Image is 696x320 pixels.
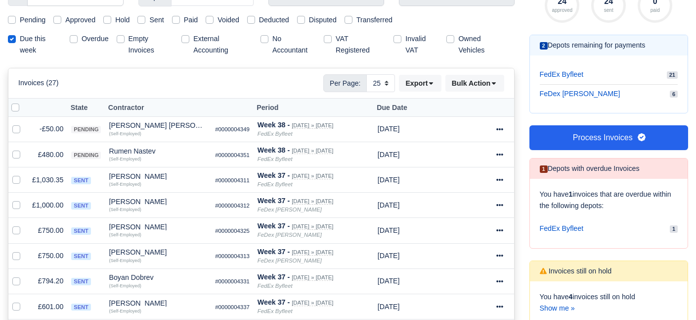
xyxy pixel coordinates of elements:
[399,75,441,92] button: Export
[258,146,290,154] strong: Week 38 -
[28,116,67,142] td: -£50.00
[399,75,445,92] div: Export
[20,33,62,56] label: Due this week
[292,198,333,205] small: [DATE] » [DATE]
[259,14,289,26] label: Deducted
[109,131,141,136] small: (Self-Employed)
[28,142,67,167] td: £480.00
[378,303,400,311] span: 4 days from now
[258,248,290,256] strong: Week 37 -
[254,99,374,117] th: Period
[109,258,141,263] small: (Self-Employed)
[28,268,67,294] td: £794.20
[67,99,105,117] th: State
[215,278,250,284] small: #0000004331
[215,203,250,209] small: #0000004312
[109,148,207,155] div: Rumen Nastev
[258,131,293,137] i: FedEx Byfleet
[323,74,367,92] span: Per Page:
[258,273,290,281] strong: Week 37 -
[292,300,333,306] small: [DATE] » [DATE]
[71,304,90,311] span: sent
[258,181,293,187] i: FedEx Byfleet
[258,171,290,179] strong: Week 37 -
[193,33,253,56] label: External Accounting
[28,193,67,218] td: £1,000.00
[336,33,382,56] label: VAT Registered
[540,189,678,212] p: You have invoices that are overdue within the following depots:
[309,14,337,26] label: Disputed
[667,71,678,79] span: 21
[405,33,438,56] label: Invalid VAT
[215,177,250,183] small: #0000004311
[109,249,207,256] div: [PERSON_NAME]
[109,223,207,230] div: [PERSON_NAME]
[109,283,141,288] small: (Self-Employed)
[109,122,207,129] div: [PERSON_NAME] [PERSON_NAME]
[28,167,67,193] td: £1,030.35
[292,173,333,179] small: [DATE] » [DATE]
[109,300,207,307] div: [PERSON_NAME]
[20,14,45,26] label: Pending
[540,164,640,173] h6: Depots with overdue Invoices
[540,65,678,84] a: FedEx Byfleet 21
[71,253,90,260] span: sent
[378,176,400,184] span: 4 days from now
[458,33,506,56] label: Owned Vehicles
[529,125,689,150] a: Process Invoices
[292,148,333,154] small: [DATE] » [DATE]
[109,198,207,205] div: [PERSON_NAME]
[105,99,211,117] th: Contractor
[258,156,293,162] i: FedEx Byfleet
[215,304,250,310] small: #0000004337
[71,126,101,133] span: pending
[292,223,333,230] small: [DATE] » [DATE]
[540,85,678,103] a: FeDex [PERSON_NAME] 6
[115,14,130,26] label: Hold
[292,274,333,281] small: [DATE] » [DATE]
[378,277,400,285] span: 4 days from now
[28,243,67,268] td: £750.00
[258,121,290,129] strong: Week 38 -
[109,182,141,187] small: (Self-Employed)
[258,197,290,205] strong: Week 37 -
[540,41,646,50] h6: Depots remaining for payments
[258,258,322,264] i: FeDex [PERSON_NAME]
[109,173,207,180] div: [PERSON_NAME]
[217,14,239,26] label: Voided
[258,232,322,238] i: FeDex [PERSON_NAME]
[215,228,250,234] small: #0000004325
[28,218,67,243] td: £750.00
[215,152,250,158] small: #0000004351
[272,33,316,56] label: No Accountant
[258,222,290,230] strong: Week 37 -
[445,75,504,92] button: Bulk Action
[109,157,141,161] small: (Self-Employed)
[215,126,250,132] small: #0000004349
[378,226,400,234] span: 4 days from now
[71,278,90,285] span: sent
[378,252,400,260] span: 4 days from now
[18,79,59,87] h6: Invoices (27)
[292,122,333,129] small: [DATE] » [DATE]
[258,308,293,314] i: FedEx Byfleet
[71,202,90,210] span: sent
[82,33,109,45] label: Overdue
[71,227,90,235] span: sent
[109,207,141,212] small: (Self-Employed)
[109,309,141,314] small: (Self-Employed)
[519,206,696,320] div: Chat Widget
[292,249,333,256] small: [DATE] » [DATE]
[109,232,141,237] small: (Self-Employed)
[540,89,620,99] span: FeDex [PERSON_NAME]
[356,14,392,26] label: Transferred
[378,151,400,159] span: 4 days from now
